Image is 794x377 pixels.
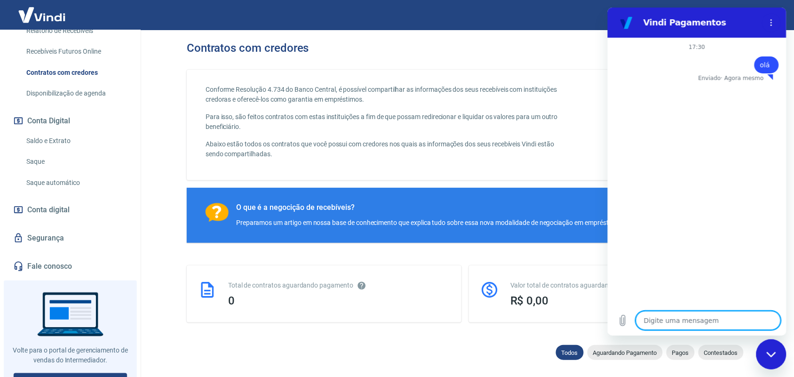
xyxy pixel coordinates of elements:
img: Ícone com um ponto de interrogação. [206,203,229,222]
iframe: Botão para abrir a janela de mensagens, conversa em andamento [756,339,786,369]
div: 0 [228,294,450,307]
div: Pagos [667,345,695,360]
span: Aguardando Pagamento [588,349,663,356]
img: Vindi [11,0,72,29]
a: Conta digital [11,200,129,220]
h3: Contratos com credores [187,41,309,55]
p: Abaixo estão todos os contratos que você possui com credores nos quais as informações dos seus re... [206,139,569,159]
span: Conta digital [27,203,70,217]
a: Saldo e Extrato [23,131,129,151]
div: Total de contratos aguardando pagamento [228,281,450,290]
a: Segurança [11,228,129,249]
a: Disponibilização de agenda [23,84,129,103]
a: Fale conosco [11,256,129,277]
div: Preparamos um artigo em nossa base de conhecimento que explica tudo sobre essa nova modalidade de... [236,218,625,228]
a: Recebíveis Futuros Online [23,42,129,61]
div: Todos [556,345,584,360]
p: Conforme Resolução 4.734 do Banco Central, é possível compartilhar as informações dos seus recebí... [206,85,569,104]
a: Contratos com credores [23,63,129,82]
a: Saque [23,152,129,171]
span: R$ 0,00 [510,294,549,307]
button: Sair [749,7,783,24]
span: Todos [556,349,584,356]
svg: Esses contratos não se referem à Vindi, mas sim a outras instituições. [357,281,366,290]
button: Conta Digital [11,111,129,131]
div: O que é a negocição de recebíveis? [236,203,625,212]
div: Valor total de contratos aguardando pagamento [510,281,732,290]
a: Relatório de Recebíveis [23,21,129,40]
div: Aguardando Pagamento [588,345,663,360]
a: Saque automático [23,173,129,193]
p: Para isso, são feitos contratos com estas instituições a fim de que possam redirecionar e liquida... [206,112,569,132]
iframe: Janela de mensagens [608,8,786,336]
div: Contestados [699,345,744,360]
span: Contestados [699,349,744,356]
span: Pagos [667,349,695,356]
